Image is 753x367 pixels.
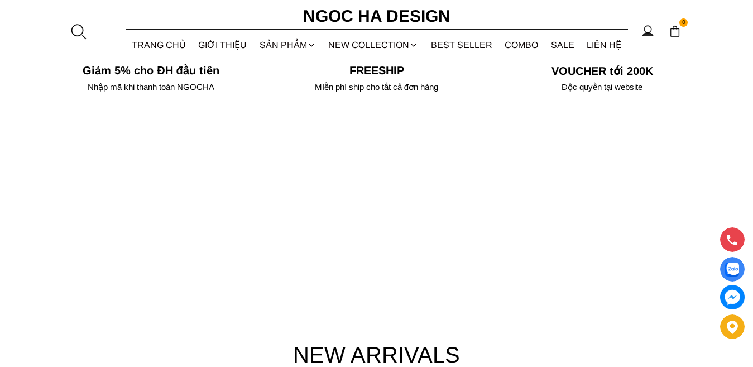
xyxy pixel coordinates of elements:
a: BEST SELLER [425,30,499,60]
a: GIỚI THIỆU [192,30,253,60]
a: Display image [720,257,745,282]
font: Freeship [349,64,404,77]
a: Combo [498,30,545,60]
a: Ngoc Ha Design [293,3,461,30]
a: SALE [545,30,581,60]
span: 0 [679,18,688,27]
div: SẢN PHẨM [253,30,323,60]
font: Giảm 5% cho ĐH đầu tiên [83,64,219,77]
font: Nhập mã khi thanh toán NGOCHA [88,82,214,92]
h5: VOUCHER tới 200K [493,64,712,78]
img: img-CART-ICON-ksit0nf1 [669,25,681,37]
a: NEW COLLECTION [322,30,425,60]
h6: MIễn phí ship cho tất cả đơn hàng [267,82,486,92]
img: Display image [725,263,739,277]
a: LIÊN HỆ [581,30,628,60]
h6: Độc quyền tại website [493,82,712,92]
a: TRANG CHỦ [126,30,193,60]
a: messenger [720,285,745,309]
